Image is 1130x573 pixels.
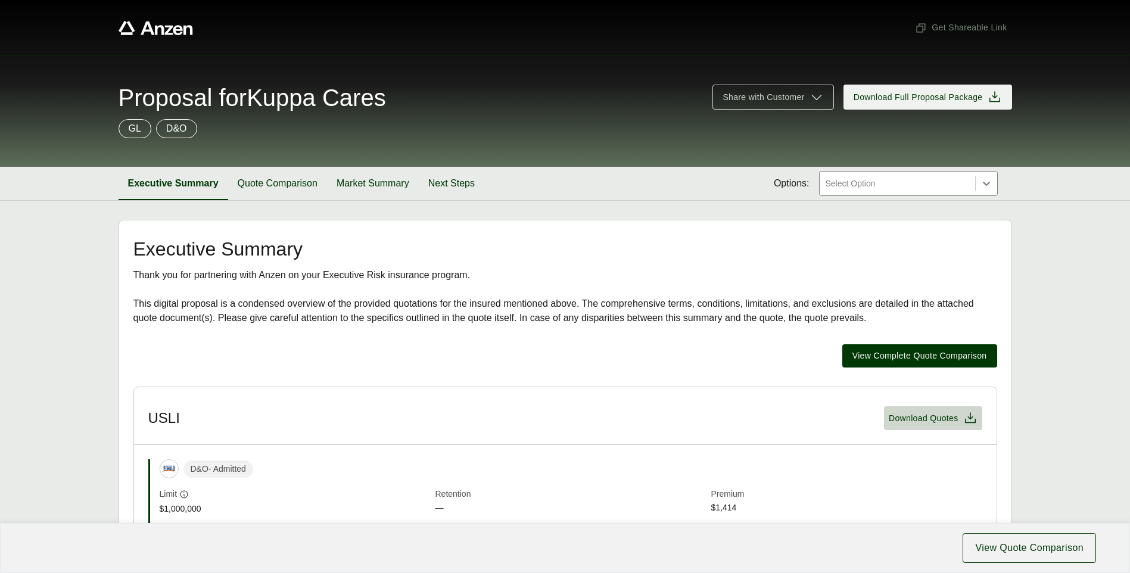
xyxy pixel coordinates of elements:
[711,502,982,515] span: $1,414
[160,460,178,478] img: United States Liability Insurance Company (USLI)
[910,17,1011,39] button: Get Shareable Link
[160,488,178,500] span: Limit
[148,409,180,427] h3: USLI
[133,268,997,325] div: Thank you for partnering with Anzen on your Executive Risk insurance program. This digital propos...
[975,541,1084,555] span: View Quote Comparison
[963,533,1096,563] button: View Quote Comparison
[119,167,228,200] button: Executive Summary
[166,122,187,136] p: D&O
[228,167,327,200] button: Quote Comparison
[119,21,193,35] a: Anzen website
[842,344,997,368] button: View Complete Quote Comparison
[915,21,1007,34] span: Get Shareable Link
[723,91,804,104] span: Share with Customer
[183,460,253,478] span: D&O - Admitted
[712,85,833,110] button: Share with Customer
[711,488,982,502] span: Premium
[889,412,958,425] span: Download Quotes
[854,91,983,104] span: Download Full Proposal Package
[843,85,1012,110] button: Download Full Proposal Package
[774,176,810,191] span: Options:
[419,167,484,200] button: Next Steps
[435,488,706,502] span: Retention
[435,502,706,515] span: —
[852,350,987,362] span: View Complete Quote Comparison
[133,239,997,259] h2: Executive Summary
[129,122,141,136] p: GL
[119,86,386,110] span: Proposal for Kuppa Cares
[327,167,419,200] button: Market Summary
[160,503,431,515] span: $1,000,000
[884,406,982,430] button: Download Quotes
